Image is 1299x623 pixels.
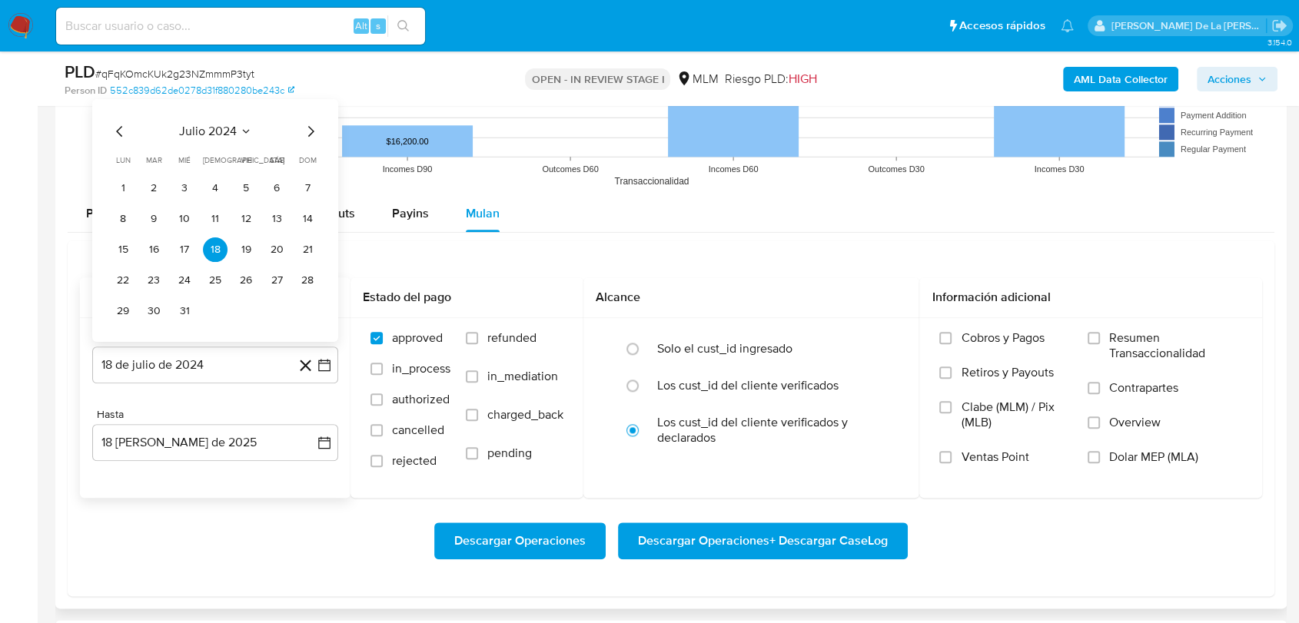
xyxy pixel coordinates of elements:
[376,18,380,33] span: s
[65,84,107,98] b: Person ID
[65,59,95,84] b: PLD
[1111,18,1267,33] p: javier.gutierrez@mercadolibre.com.mx
[110,84,294,98] a: 552c839d62de0278d31f880280be243c
[95,66,254,81] span: # qFqKOmcKUk2g23NZmmmP3tyt
[525,68,670,90] p: OPEN - IN REVIEW STAGE I
[1197,67,1277,91] button: Acciones
[788,70,816,88] span: HIGH
[1063,67,1178,91] button: AML Data Collector
[355,18,367,33] span: Alt
[1267,36,1291,48] span: 3.154.0
[676,71,718,88] div: MLM
[387,15,419,37] button: search-icon
[1061,19,1074,32] a: Notificaciones
[56,16,425,36] input: Buscar usuario o caso...
[1208,67,1251,91] span: Acciones
[959,18,1045,34] span: Accesos rápidos
[1074,67,1168,91] b: AML Data Collector
[1271,18,1287,34] a: Salir
[724,71,816,88] span: Riesgo PLD:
